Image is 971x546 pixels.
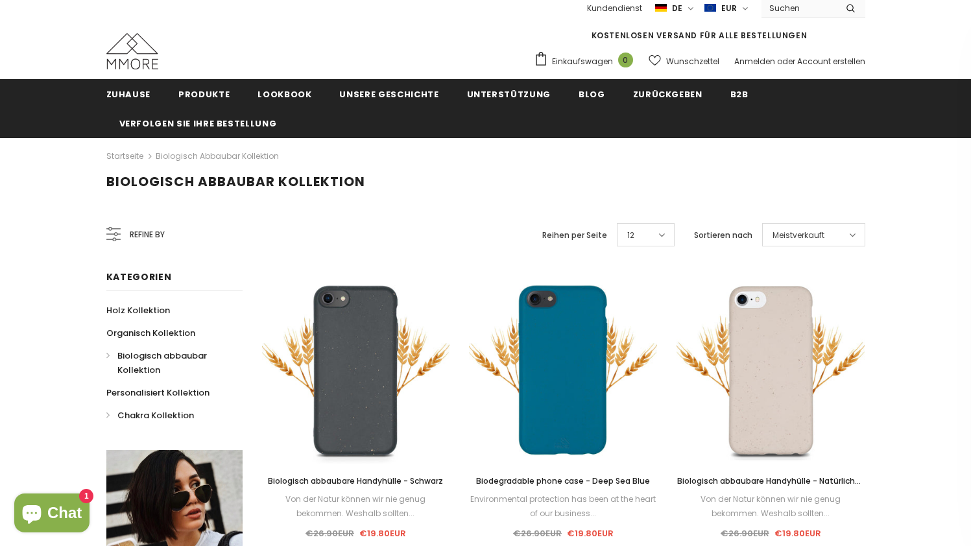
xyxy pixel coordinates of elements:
[359,527,406,540] span: €19.80EUR
[117,409,194,421] span: Chakra Kollektion
[672,2,682,15] span: de
[534,51,640,71] a: Einkaufswagen 0
[306,527,354,540] span: €26.90EUR
[106,33,158,69] img: MMORE Cases
[774,527,821,540] span: €19.80EUR
[721,2,737,15] span: EUR
[117,350,207,376] span: Biologisch abbaubar Kollektion
[339,79,438,108] a: Unsere Geschichte
[677,492,865,521] div: Von der Natur können wir nie genug bekommen. Weshalb sollten...
[777,56,795,67] span: oder
[119,108,277,137] a: Verfolgen Sie Ihre Bestellung
[106,322,195,344] a: Organisch Kollektion
[262,492,450,521] div: Von der Natur können wir nie genug bekommen. Weshalb sollten...
[178,88,230,101] span: Produkte
[476,475,650,486] span: Biodegradable phone case - Deep Sea Blue
[677,475,865,501] span: Biologisch abbaubare Handyhülle - Natürliches Weiß
[106,88,151,101] span: Zuhause
[627,229,634,242] span: 12
[618,53,633,67] span: 0
[106,299,170,322] a: Holz Kollektion
[156,150,279,161] a: Biologisch abbaubar Kollektion
[467,79,551,108] a: Unterstützung
[106,172,365,191] span: Biologisch abbaubar Kollektion
[513,527,562,540] span: €26.90EUR
[567,527,614,540] span: €19.80EUR
[469,492,657,521] div: Environmental protection has been at the heart of our business...
[730,79,749,108] a: B2B
[130,228,165,242] span: Refine by
[262,474,450,488] a: Biologisch abbaubare Handyhülle - Schwarz
[655,3,667,14] img: i-lang-2.png
[633,88,702,101] span: Zurückgeben
[268,475,443,486] span: Biologisch abbaubare Handyhülle - Schwarz
[666,55,719,68] span: Wunschzettel
[106,327,195,339] span: Organisch Kollektion
[773,229,824,242] span: Meistverkauft
[106,270,172,283] span: Kategorien
[587,3,642,14] span: Kundendienst
[467,88,551,101] span: Unterstützung
[797,56,865,67] a: Account erstellen
[721,527,769,540] span: €26.90EUR
[106,344,228,381] a: Biologisch abbaubar Kollektion
[106,381,210,404] a: Personalisiert Kollektion
[552,55,613,68] span: Einkaufswagen
[119,117,277,130] span: Verfolgen Sie Ihre Bestellung
[106,148,143,164] a: Startseite
[734,56,775,67] a: Anmelden
[677,474,865,488] a: Biologisch abbaubare Handyhülle - Natürliches Weiß
[178,79,230,108] a: Produkte
[106,404,194,427] a: Chakra Kollektion
[542,229,607,242] label: Reihen per Seite
[258,79,311,108] a: Lookbook
[339,88,438,101] span: Unsere Geschichte
[258,88,311,101] span: Lookbook
[730,88,749,101] span: B2B
[10,493,93,536] inbox-online-store-chat: Onlineshop-Chat von Shopify
[106,304,170,316] span: Holz Kollektion
[694,229,752,242] label: Sortieren nach
[469,474,657,488] a: Biodegradable phone case - Deep Sea Blue
[633,79,702,108] a: Zurückgeben
[649,50,719,73] a: Wunschzettel
[579,79,605,108] a: Blog
[106,386,210,399] span: Personalisiert Kollektion
[106,79,151,108] a: Zuhause
[579,88,605,101] span: Blog
[592,30,808,41] span: KOSTENLOSEN VERSAND FÜR ALLE BESTELLUNGEN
